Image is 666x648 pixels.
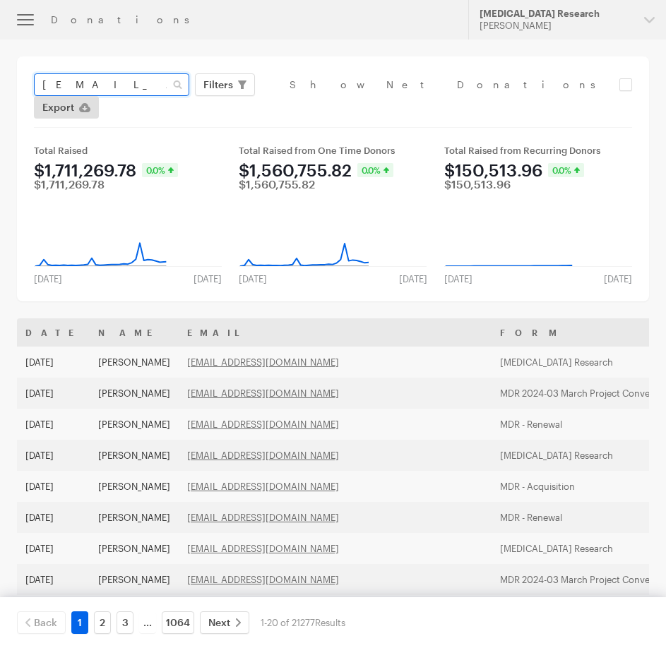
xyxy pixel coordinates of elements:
[444,179,511,190] div: $150,513.96
[34,179,105,190] div: $1,711,269.78
[200,611,249,634] a: Next
[17,378,90,409] td: [DATE]
[17,471,90,502] td: [DATE]
[548,163,584,177] div: 0.0%
[42,99,74,116] span: Export
[208,614,230,631] span: Next
[34,96,99,119] a: Export
[187,543,339,554] a: [EMAIL_ADDRESS][DOMAIN_NAME]
[261,611,345,634] div: 1-20 of 21277
[90,318,179,347] th: Name
[90,409,179,440] td: [PERSON_NAME]
[595,273,641,284] div: [DATE]
[239,145,427,156] div: Total Raised from One Time Donors
[480,8,633,20] div: [MEDICAL_DATA] Research
[444,162,542,179] div: $150,513.96
[187,388,339,399] a: [EMAIL_ADDRESS][DOMAIN_NAME]
[17,318,90,347] th: Date
[162,611,194,634] a: 1064
[17,533,90,564] td: [DATE]
[17,564,90,595] td: [DATE]
[17,440,90,471] td: [DATE]
[195,73,255,96] button: Filters
[357,163,393,177] div: 0.0%
[90,533,179,564] td: [PERSON_NAME]
[90,502,179,533] td: [PERSON_NAME]
[315,617,345,628] span: Results
[17,595,90,626] td: [DATE]
[444,145,632,156] div: Total Raised from Recurring Donors
[17,409,90,440] td: [DATE]
[187,481,339,492] a: [EMAIL_ADDRESS][DOMAIN_NAME]
[185,273,230,284] div: [DATE]
[187,356,339,368] a: [EMAIL_ADDRESS][DOMAIN_NAME]
[90,471,179,502] td: [PERSON_NAME]
[187,574,339,585] a: [EMAIL_ADDRESS][DOMAIN_NAME]
[142,163,178,177] div: 0.0%
[187,512,339,523] a: [EMAIL_ADDRESS][DOMAIN_NAME]
[90,378,179,409] td: [PERSON_NAME]
[90,347,179,378] td: [PERSON_NAME]
[17,347,90,378] td: [DATE]
[25,273,71,284] div: [DATE]
[179,318,492,347] th: Email
[480,20,633,32] div: [PERSON_NAME]
[239,179,315,190] div: $1,560,755.82
[90,564,179,595] td: [PERSON_NAME]
[187,450,339,461] a: [EMAIL_ADDRESS][DOMAIN_NAME]
[391,273,436,284] div: [DATE]
[94,611,111,634] a: 2
[34,145,222,156] div: Total Raised
[34,73,189,96] input: Search Name & Email
[187,419,339,430] a: [EMAIL_ADDRESS][DOMAIN_NAME]
[203,76,233,93] span: Filters
[436,273,481,284] div: [DATE]
[239,162,352,179] div: $1,560,755.82
[117,611,133,634] a: 3
[90,440,179,471] td: [PERSON_NAME]
[34,162,136,179] div: $1,711,269.78
[17,502,90,533] td: [DATE]
[230,273,275,284] div: [DATE]
[90,595,179,626] td: [PERSON_NAME]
